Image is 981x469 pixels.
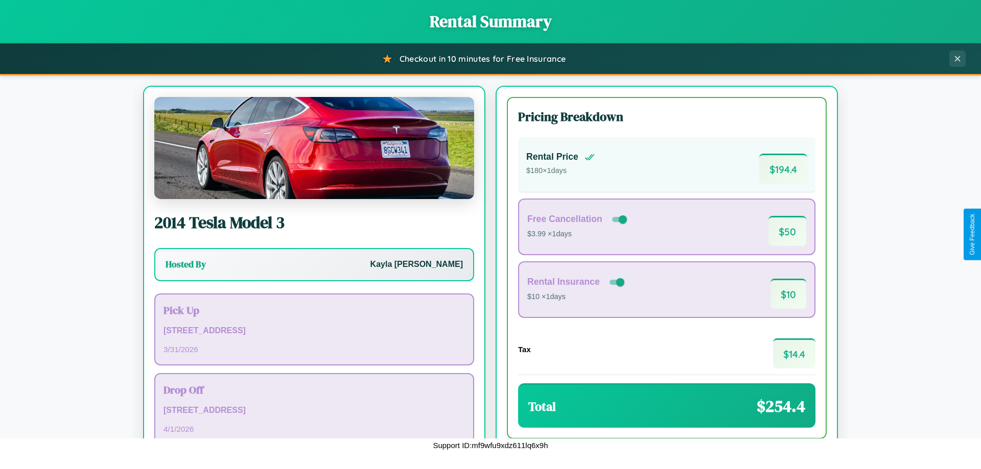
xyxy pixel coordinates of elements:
h3: Total [528,398,556,415]
span: $ 194.4 [759,154,807,184]
span: $ 14.4 [773,338,815,368]
h4: Free Cancellation [527,214,602,225]
h4: Tax [518,345,531,354]
p: $10 × 1 days [527,290,626,304]
p: 4 / 1 / 2026 [163,422,465,436]
span: Checkout in 10 minutes for Free Insurance [400,54,566,64]
h3: Pricing Breakdown [518,108,815,125]
img: Tesla Model 3 [154,97,474,199]
p: [STREET_ADDRESS] [163,403,465,418]
p: $3.99 × 1 days [527,228,629,241]
div: Give Feedback [969,214,976,255]
p: 3 / 31 / 2026 [163,342,465,356]
h3: Drop Off [163,382,465,397]
h4: Rental Insurance [527,277,600,287]
p: Support ID: mf9wfu9xdz611lq6x9h [433,438,548,452]
p: Kayla [PERSON_NAME] [370,257,463,272]
h2: 2014 Tesla Model 3 [154,211,474,234]
span: $ 10 [770,279,806,309]
h1: Rental Summary [10,10,971,33]
h4: Rental Price [526,152,578,162]
h3: Pick Up [163,303,465,317]
span: $ 254.4 [757,395,805,417]
p: [STREET_ADDRESS] [163,324,465,338]
span: $ 50 [768,216,806,246]
h3: Hosted By [166,258,206,270]
p: $ 180 × 1 days [526,164,595,178]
